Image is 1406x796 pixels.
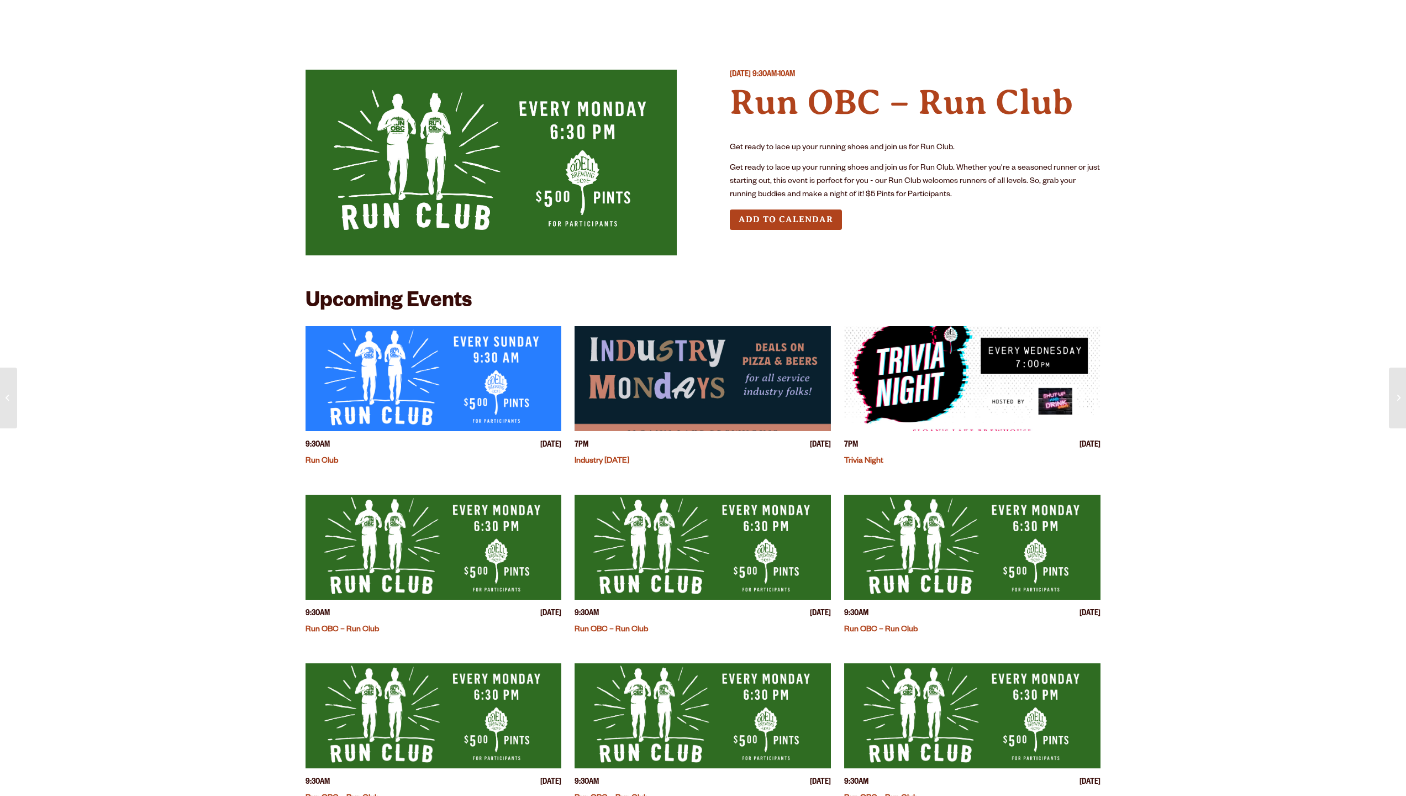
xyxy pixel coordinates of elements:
span: 9:30AM [306,777,330,789]
span: [DATE] [540,609,561,620]
p: Get ready to lace up your running shoes and join us for Run Club. Whether you're a seasoned runne... [730,162,1101,202]
a: View event details [844,663,1100,768]
span: 9:30AM [844,609,868,620]
span: [DATE] [810,440,831,452]
a: View event details [575,663,831,768]
span: 9:30AM [306,440,330,452]
span: [DATE] [1079,440,1100,452]
span: 9:30AM [306,609,330,620]
a: View event details [575,326,831,431]
span: Winery [614,26,659,35]
span: 9:30AM [844,777,868,789]
a: View event details [306,663,562,768]
a: Run OBC – Run Club [844,626,918,635]
a: View event details [844,326,1100,431]
span: 7PM [575,440,588,452]
span: [DATE] [730,71,751,80]
a: Industry [DATE] [575,457,629,466]
span: Taprooms [408,26,468,35]
a: View event details [306,495,562,600]
h2: Upcoming Events [306,291,472,315]
span: 9:30AM [575,609,599,620]
a: Beer [316,7,357,56]
span: [DATE] [810,609,831,620]
a: Run OBC – Run Club [306,626,379,635]
span: 7PM [844,440,858,452]
p: Get ready to lace up your running shoes and join us for Run Club. [730,142,1101,155]
a: Taprooms [401,7,476,56]
a: Trivia Night [844,457,883,466]
span: Gear [526,26,556,35]
span: 9:30AM [575,777,599,789]
a: Run Club [306,457,338,466]
a: Impact [892,7,947,56]
span: Impact [899,26,940,35]
span: [DATE] [540,777,561,789]
span: 9:30AM-10AM [752,71,795,80]
a: View event details [306,326,562,431]
span: [DATE] [1079,777,1100,789]
a: Gear [519,7,564,56]
a: Winery [607,7,666,56]
span: [DATE] [1079,609,1100,620]
h4: Run OBC – Run Club [730,81,1101,124]
a: Our Story [771,7,849,56]
span: Our Story [778,26,842,35]
a: Beer Finder [991,7,1075,56]
a: Odell Home [696,7,737,56]
span: [DATE] [810,777,831,789]
a: View event details [575,495,831,600]
span: Beer Finder [998,26,1067,35]
a: Run OBC – Run Club [575,626,648,635]
span: [DATE] [540,440,561,452]
span: Beer [323,26,350,35]
button: Add to Calendar [730,210,842,230]
a: View event details [844,495,1100,600]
